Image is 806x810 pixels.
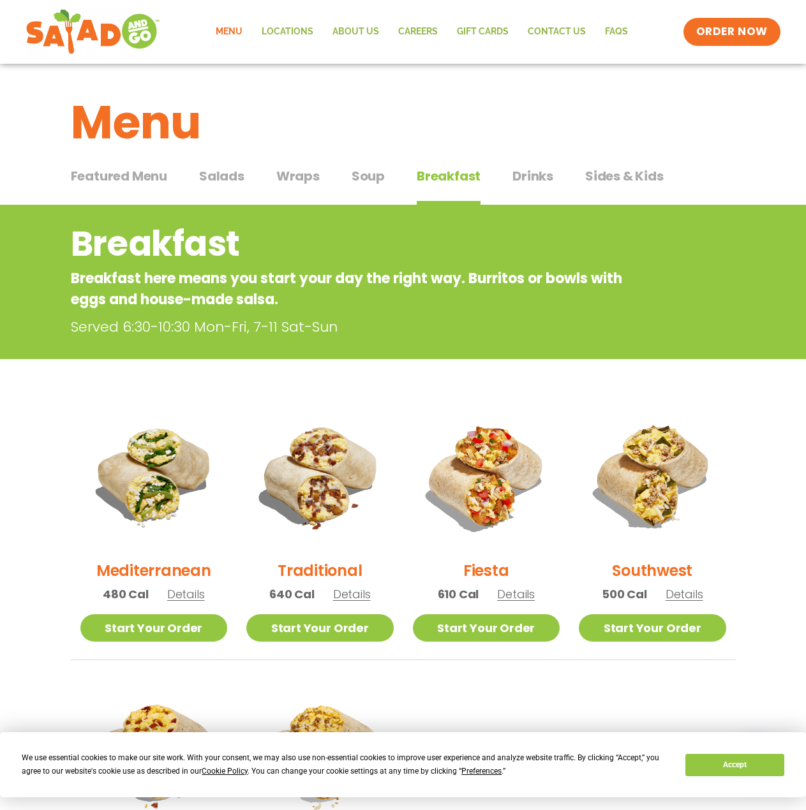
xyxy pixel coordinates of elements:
[246,402,394,550] img: Product photo for Traditional
[512,166,553,186] span: Drinks
[199,166,244,186] span: Salads
[71,268,633,310] p: Breakfast here means you start your day the right way. Burritos or bowls with eggs and house-made...
[417,166,481,186] span: Breakfast
[602,585,647,603] span: 500 Cal
[413,402,560,550] img: Product photo for Fiesta
[80,402,228,550] img: Product photo for Mediterranean Breakfast Burrito
[26,6,160,57] img: new-SAG-logo-768×292
[518,17,595,47] a: Contact Us
[269,585,315,603] span: 640 Cal
[333,586,371,602] span: Details
[22,751,670,778] div: We use essential cookies to make our site work. With your consent, we may also use non-essential ...
[71,166,167,186] span: Featured Menu
[595,17,638,47] a: FAQs
[413,614,560,642] a: Start Your Order
[352,166,385,186] span: Soup
[96,559,211,582] h2: Mediterranean
[71,218,633,270] h2: Breakfast
[206,17,638,47] nav: Menu
[666,586,703,602] span: Details
[276,166,320,186] span: Wraps
[103,585,149,603] span: 480 Cal
[696,24,768,40] span: ORDER NOW
[80,614,228,642] a: Start Your Order
[71,162,736,205] div: Tabbed content
[252,17,323,47] a: Locations
[447,17,518,47] a: GIFT CARDS
[323,17,389,47] a: About Us
[167,586,205,602] span: Details
[389,17,447,47] a: Careers
[497,586,535,602] span: Details
[579,402,726,550] img: Product photo for Southwest
[278,559,362,582] h2: Traditional
[246,614,394,642] a: Start Your Order
[612,559,692,582] h2: Southwest
[206,17,252,47] a: Menu
[461,767,502,776] span: Preferences
[438,585,479,603] span: 610 Cal
[71,316,639,337] p: Served 6:30-10:30 Mon-Fri, 7-11 Sat-Sun
[685,754,784,776] button: Accept
[202,767,248,776] span: Cookie Policy
[683,18,780,46] a: ORDER NOW
[71,88,736,157] h1: Menu
[585,166,664,186] span: Sides & Kids
[579,614,726,642] a: Start Your Order
[463,559,509,582] h2: Fiesta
